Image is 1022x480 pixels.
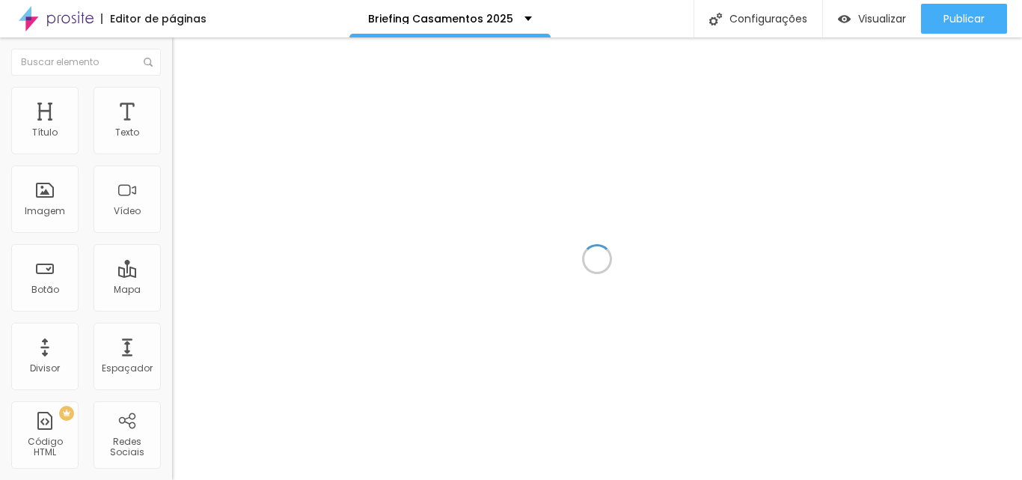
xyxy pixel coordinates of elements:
[97,437,156,458] div: Redes Sociais
[921,4,1007,34] button: Publicar
[15,437,74,458] div: Código HTML
[25,206,65,216] div: Imagem
[368,13,513,24] p: Briefing Casamentos 2025
[144,58,153,67] img: Icone
[709,13,722,25] img: Icone
[11,49,161,76] input: Buscar elemento
[101,13,206,24] div: Editor de páginas
[114,285,141,295] div: Mapa
[114,206,141,216] div: Vídeo
[32,127,58,138] div: Título
[102,363,153,374] div: Espaçador
[115,127,139,138] div: Texto
[858,13,906,25] span: Visualizar
[31,285,59,295] div: Botão
[838,13,851,25] img: view-1.svg
[30,363,60,374] div: Divisor
[823,4,921,34] button: Visualizar
[943,13,985,25] span: Publicar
